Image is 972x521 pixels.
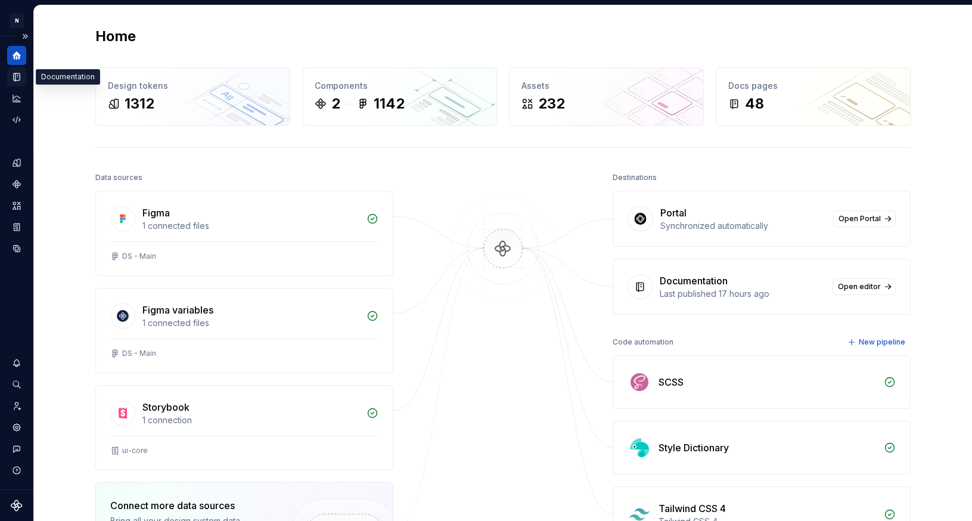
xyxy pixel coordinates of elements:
[7,353,26,373] button: Notifications
[122,349,156,358] div: DS - Main
[660,288,825,300] div: Last published 17 hours ago
[7,110,26,129] a: Code automation
[659,501,726,516] div: Tailwind CSS 4
[7,218,26,237] a: Storybook stories
[839,214,881,224] span: Open Portal
[659,375,684,389] div: SCSS
[95,191,393,276] a: Figma1 connected filesDS - Main
[7,175,26,194] a: Components
[538,94,565,113] div: 232
[11,500,23,511] svg: Supernova Logo
[142,400,190,414] div: Storybook
[110,498,271,513] div: Connect more data sources
[844,334,911,351] button: New pipeline
[521,80,691,92] div: Assets
[142,303,213,317] div: Figma variables
[17,28,33,45] button: Expand sidebar
[7,153,26,172] a: Design tokens
[7,89,26,108] a: Analytics
[660,220,826,232] div: Synchronized automatically
[745,94,764,113] div: 48
[716,67,911,126] a: Docs pages48
[374,94,405,113] div: 1142
[613,169,657,186] div: Destinations
[838,282,881,291] span: Open editor
[859,337,905,347] span: New pipeline
[36,69,100,85] div: Documentation
[7,67,26,86] a: Documentation
[302,67,497,126] a: Components21142
[7,239,26,258] a: Data sources
[509,67,704,126] a: Assets232
[7,418,26,437] a: Settings
[660,274,728,288] div: Documentation
[331,94,340,113] div: 2
[7,375,26,394] button: Search ⌘K
[122,446,148,455] div: ui-core
[95,385,393,470] a: Storybook1 connectionui-core
[95,67,290,126] a: Design tokens1312
[142,206,170,220] div: Figma
[95,27,136,46] h2: Home
[613,334,673,351] div: Code automation
[833,210,896,227] a: Open Portal
[10,14,24,28] div: N
[7,396,26,415] a: Invite team
[660,206,687,220] div: Portal
[728,80,898,92] div: Docs pages
[7,439,26,458] button: Contact support
[833,278,896,295] a: Open editor
[95,288,393,373] a: Figma variables1 connected filesDS - Main
[142,220,359,232] div: 1 connected files
[7,196,26,215] a: Assets
[122,252,156,261] div: DS - Main
[142,414,359,426] div: 1 connection
[125,94,154,113] div: 1312
[142,317,359,329] div: 1 connected files
[108,80,278,92] div: Design tokens
[95,169,142,186] div: Data sources
[7,46,26,65] a: Home
[659,441,729,455] div: Style Dictionary
[2,8,31,33] button: N
[315,80,485,92] div: Components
